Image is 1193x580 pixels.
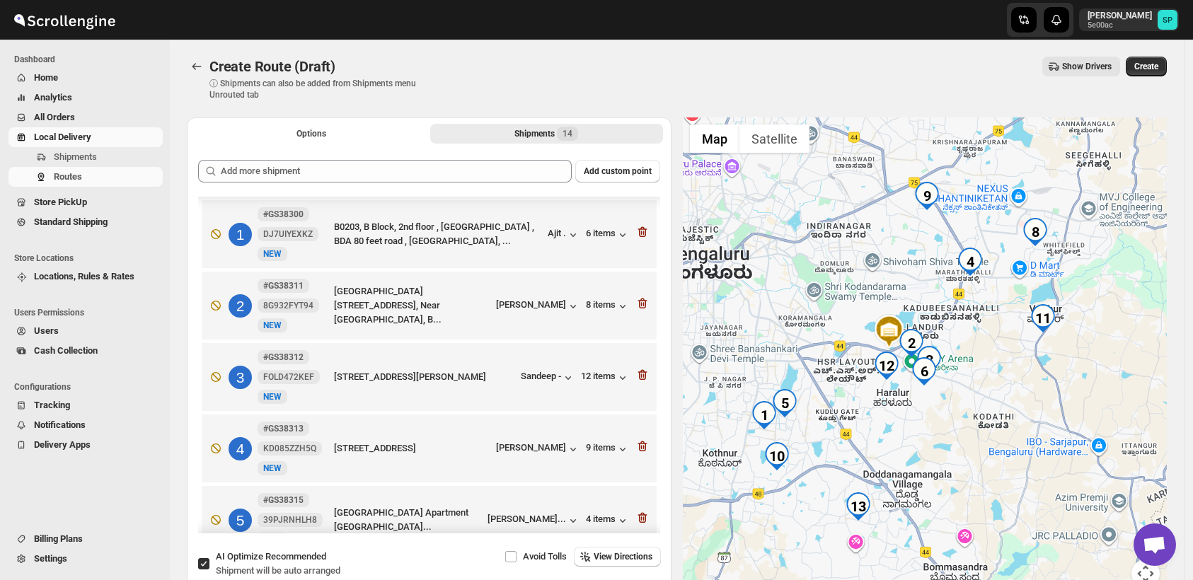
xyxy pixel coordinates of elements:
[8,108,163,127] button: All Orders
[8,415,163,435] button: Notifications
[14,253,163,264] span: Store Locations
[187,149,672,539] div: Selected Shipments
[548,228,580,242] button: Ajit .
[8,267,163,286] button: Locations, Rules & Rates
[34,216,108,227] span: Standard Shipping
[496,442,580,456] button: [PERSON_NAME]
[8,549,163,569] button: Settings
[221,160,572,182] input: Add more shipment
[763,442,791,470] div: 10
[584,166,652,177] span: Add custom point
[216,565,340,576] span: Shipment will be auto arranged
[496,299,580,313] button: [PERSON_NAME]
[750,401,778,429] div: 1
[54,151,97,162] span: Shipments
[8,395,163,415] button: Tracking
[263,352,304,362] b: #GS38312
[8,167,163,187] button: Routes
[8,321,163,341] button: Users
[34,400,70,410] span: Tracking
[488,514,580,528] button: [PERSON_NAME]...
[872,352,901,380] div: 12
[334,506,482,534] div: [GEOGRAPHIC_DATA] Apartment [GEOGRAPHIC_DATA]...
[8,68,163,88] button: Home
[229,223,252,246] div: 1
[521,371,575,385] button: Sandeep -
[187,57,207,76] button: Routes
[1163,16,1172,25] text: SP
[771,389,799,417] div: 5
[263,209,304,219] b: #GS38300
[690,124,739,153] button: Show street map
[34,345,98,356] span: Cash Collection
[263,443,316,454] span: KD085ZZH5Q
[14,54,163,65] span: Dashboard
[334,284,490,327] div: [GEOGRAPHIC_DATA][STREET_ADDRESS], Near [GEOGRAPHIC_DATA], B...
[34,533,83,544] span: Billing Plans
[915,346,943,374] div: 3
[34,112,75,122] span: All Orders
[586,514,630,528] button: 4 items
[229,509,252,532] div: 5
[265,551,326,562] span: Recommended
[263,249,282,259] span: NEW
[575,160,660,182] button: Add custom point
[34,271,134,282] span: Locations, Rules & Rates
[263,281,304,291] b: #GS38311
[488,514,566,524] div: [PERSON_NAME]...
[216,551,326,562] span: AI Optimize
[334,220,542,248] div: B0203, B Block, 2nd floor , [GEOGRAPHIC_DATA] , BDA 80 feet road , [GEOGRAPHIC_DATA], ...
[14,381,163,393] span: Configurations
[581,371,630,385] button: 12 items
[34,132,91,142] span: Local Delivery
[263,300,313,311] span: 8G932FYT94
[195,124,427,144] button: All Route Options
[956,248,984,276] div: 4
[263,228,313,240] span: DJ7UIYEXKZ
[229,366,252,389] div: 3
[844,492,872,521] div: 13
[574,547,661,567] button: View Directions
[1021,218,1049,246] div: 8
[229,437,252,460] div: 4
[34,325,59,336] span: Users
[334,370,515,384] div: [STREET_ADDRESS][PERSON_NAME]
[34,419,86,430] span: Notifications
[594,551,652,562] span: View Directions
[296,128,326,139] span: Options
[1079,8,1179,31] button: User menu
[209,78,432,100] p: ⓘ Shipments can also be added from Shipments menu Unrouted tab
[263,320,282,330] span: NEW
[739,124,809,153] button: Show satellite imagery
[586,299,630,313] button: 8 items
[1088,10,1152,21] p: [PERSON_NAME]
[430,124,662,144] button: Selected Shipments
[263,463,282,473] span: NEW
[586,228,630,242] button: 6 items
[586,442,630,456] button: 9 items
[229,294,252,318] div: 2
[1134,523,1176,566] div: Open chat
[11,2,117,37] img: ScrollEngine
[54,171,82,182] span: Routes
[910,357,938,385] div: 6
[1088,21,1152,30] p: 5e00ac
[1134,61,1158,72] span: Create
[34,72,58,83] span: Home
[34,553,67,564] span: Settings
[8,88,163,108] button: Analytics
[34,439,91,450] span: Delivery Apps
[1029,304,1057,332] div: 11
[563,128,572,139] span: 14
[523,551,567,562] span: Avoid Tolls
[263,392,282,402] span: NEW
[897,329,926,357] div: 2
